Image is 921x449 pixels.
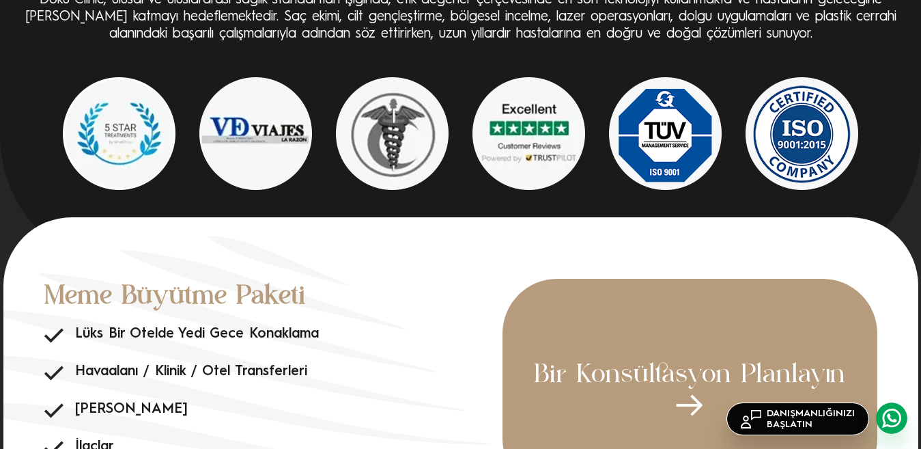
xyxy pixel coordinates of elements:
[44,279,502,316] h4: Meme Büyütme Paketi
[44,326,502,343] li: Lüks Bir Otelde Yedi Gece Konaklama
[199,77,312,190] img: award_2.png
[44,401,502,418] li: [PERSON_NAME]
[336,77,449,190] img: award_3.png
[63,77,175,190] img: award_1.png
[746,77,858,190] img: award_6.png
[676,394,703,416] img: package_arrow.png
[44,364,502,381] li: Havaalanı / Klinik / Otel Transferleri
[726,403,869,435] a: DANIŞMANLIĞINIZIBAŞLATIN
[609,77,722,190] img: award_5.png
[472,77,585,190] img: award_4.png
